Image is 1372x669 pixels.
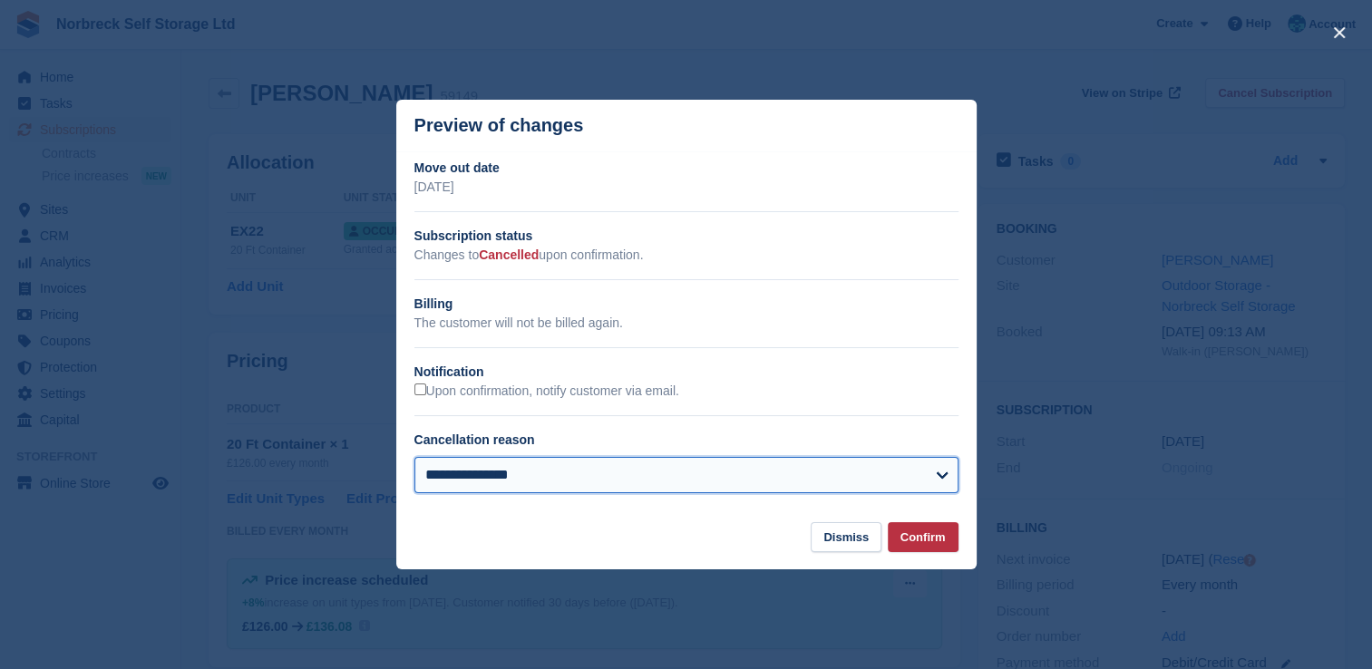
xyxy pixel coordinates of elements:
button: Confirm [888,522,958,552]
p: Preview of changes [414,115,584,136]
h2: Subscription status [414,227,958,246]
label: Upon confirmation, notify customer via email. [414,383,679,400]
h2: Move out date [414,159,958,178]
button: Dismiss [811,522,881,552]
h2: Notification [414,363,958,382]
span: Cancelled [479,247,539,262]
input: Upon confirmation, notify customer via email. [414,383,426,395]
label: Cancellation reason [414,432,535,447]
p: [DATE] [414,178,958,197]
p: Changes to upon confirmation. [414,246,958,265]
button: close [1325,18,1354,47]
h2: Billing [414,295,958,314]
p: The customer will not be billed again. [414,314,958,333]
